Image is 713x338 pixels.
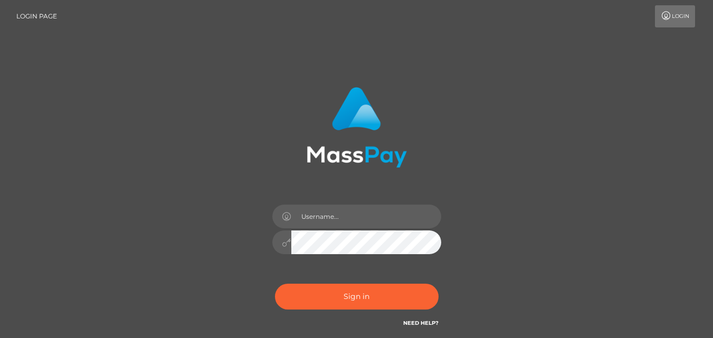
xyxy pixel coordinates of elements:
[275,284,439,310] button: Sign in
[291,205,441,228] input: Username...
[16,5,57,27] a: Login Page
[655,5,695,27] a: Login
[307,87,407,168] img: MassPay Login
[403,320,439,326] a: Need Help?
